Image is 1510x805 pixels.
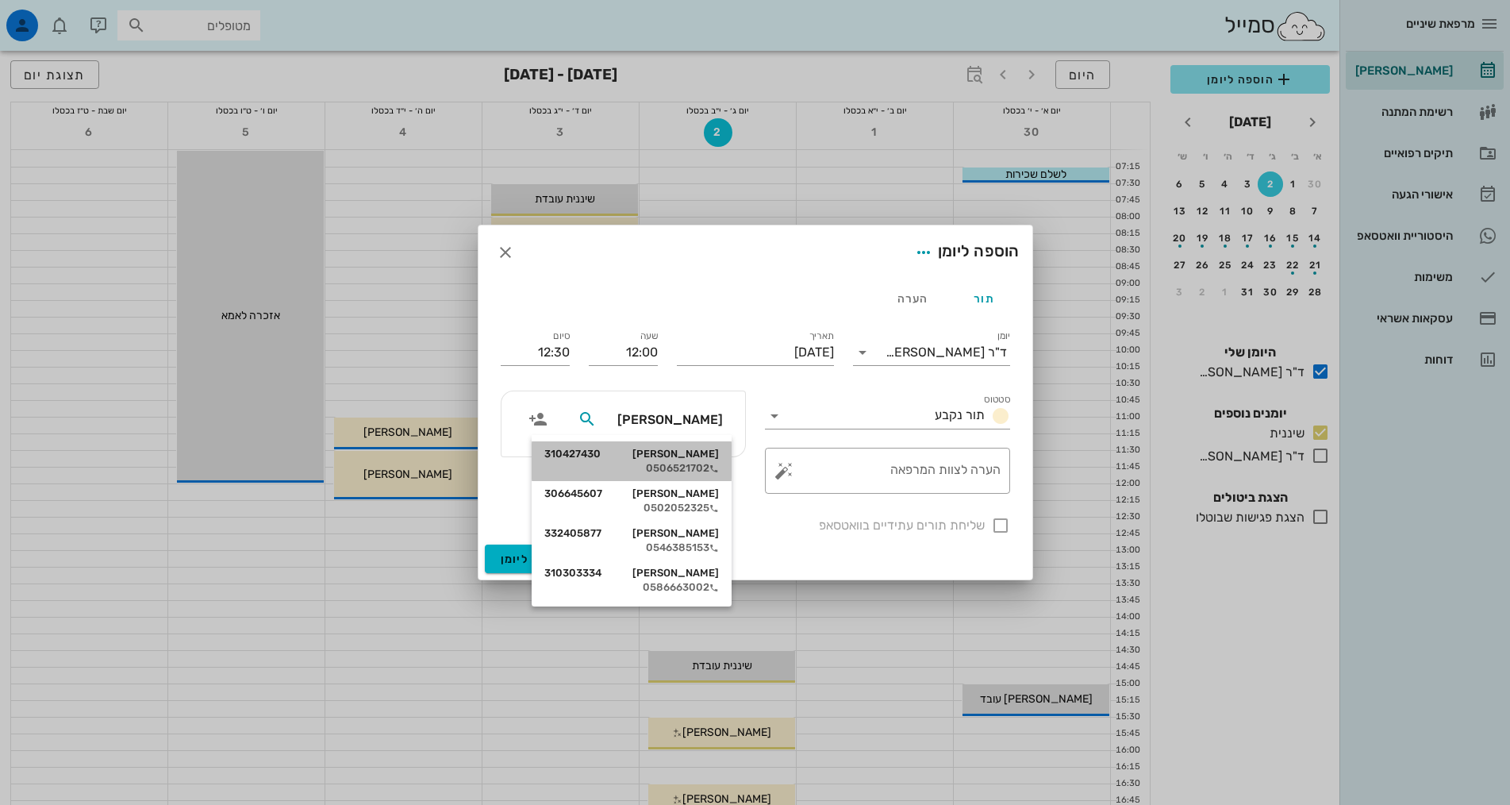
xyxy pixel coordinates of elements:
[544,462,719,475] div: 0506521702
[886,345,1007,360] div: ד"ר [PERSON_NAME]
[544,527,719,540] div: [PERSON_NAME]
[544,581,719,594] div: 0586663002
[877,279,948,318] div: הערה
[544,448,601,460] span: 310427430
[553,330,570,342] label: סיום
[765,403,1010,429] div: סטטוסתור נקבע
[935,407,985,422] span: תור נקבע
[544,502,719,514] div: 0502052325
[544,448,719,460] div: [PERSON_NAME]
[853,340,1010,365] div: יומןד"ר [PERSON_NAME]
[948,279,1020,318] div: תור
[984,394,1010,406] label: סטטוס
[501,553,568,566] span: הוספה ליומן
[544,487,719,500] div: [PERSON_NAME]
[485,545,584,573] button: הוספה ליומן
[544,567,719,580] div: [PERSON_NAME]
[544,487,602,500] span: 306645607
[997,330,1010,342] label: יומן
[640,330,658,342] label: שעה
[544,567,601,580] span: 310303334
[809,330,834,342] label: תאריך
[544,527,601,540] span: 332405877
[909,238,1020,267] div: הוספה ליומן
[544,541,719,554] div: 0546385153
